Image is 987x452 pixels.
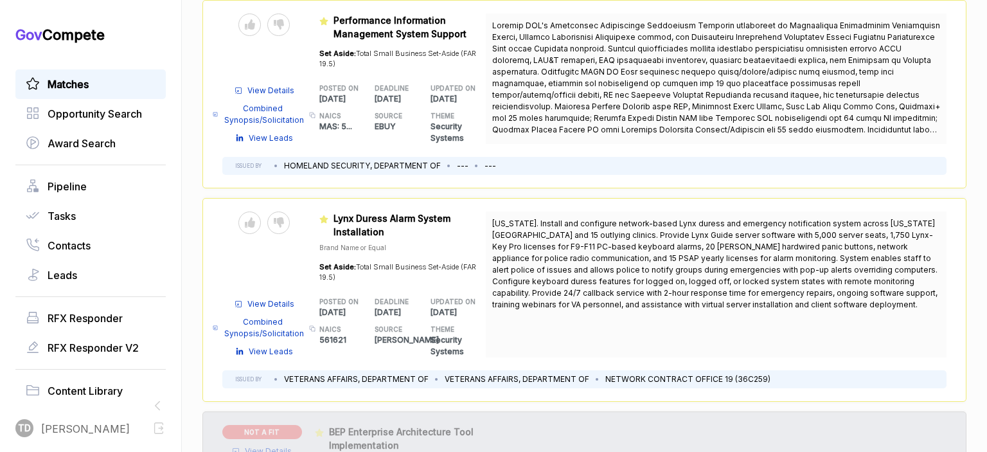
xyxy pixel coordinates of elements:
li: --- [485,160,496,172]
span: View Leads [249,346,293,357]
span: Brand Name or Equal [319,244,386,251]
li: NETWORK CONTRACT OFFICE 19 (36C259) [605,374,770,385]
span: BEP Enterprise Architecture Tool Implementation [329,426,474,451]
li: --- [457,160,468,172]
p: 561621 [319,334,375,346]
span: Gov [15,26,42,43]
li: VETERANS AFFAIRS, DEPARTMENT OF [284,374,429,385]
span: Loremip DOL's Ametconsec Adipiscinge Seddoeiusm Temporin utlaboreet do Magnaaliqua Enimadminim Ve... [492,21,940,146]
h5: THEME [431,325,466,334]
span: Opportunity Search [48,106,142,122]
span: View Details [247,298,294,310]
a: Contacts [26,238,156,253]
li: HOMELAND SECURITY, DEPARTMENT OF [284,160,441,172]
span: Combined Synopsis/Solicitation [223,103,305,126]
a: Leads [26,267,156,283]
p: [DATE] [319,93,375,105]
p: Security Systems [431,334,486,357]
h5: SOURCE [375,325,410,334]
span: TD [18,422,31,435]
a: Content Library [26,383,156,399]
span: Set Aside: [319,49,356,58]
p: [DATE] [375,93,431,105]
h5: SOURCE [375,111,410,121]
h5: UPDATED ON [431,297,466,307]
span: Set Aside: [319,262,356,271]
span: Content Library [48,383,123,399]
span: RFX Responder V2 [48,340,139,356]
span: Combined Synopsis/Solicitation [223,316,305,339]
span: Lynx Duress Alarm System Installation [333,213,450,237]
a: RFX Responder [26,311,156,326]
h5: ISSUED BY [235,162,262,170]
p: [DATE] [319,307,375,318]
h5: THEME [431,111,466,121]
a: RFX Responder V2 [26,340,156,356]
span: MAS: 5 ... [319,122,352,131]
a: Pipeline [26,179,156,194]
p: EBUY [375,121,431,132]
span: [PERSON_NAME] [41,421,130,437]
p: [DATE] [431,93,486,105]
li: VETERANS AFFAIRS, DEPARTMENT OF [445,374,589,385]
a: Tasks [26,208,156,224]
span: Pipeline [48,179,87,194]
h5: POSTED ON [319,297,355,307]
p: [DATE] [375,307,431,318]
p: [DATE] [431,307,486,318]
span: Tasks [48,208,76,224]
h5: DEADLINE [375,84,410,93]
h5: POSTED ON [319,84,355,93]
span: Matches [48,77,89,92]
a: Award Search [26,136,156,151]
span: RFX Responder [48,311,123,326]
span: [US_STATE]. Install and configure network-based Lynx duress and emergency notification system acr... [492,219,938,309]
span: Award Search [48,136,116,151]
span: View Leads [249,132,293,144]
a: Combined Synopsis/Solicitation [213,103,305,126]
h5: NAICS [319,111,355,121]
span: NOT A FIT [222,425,302,439]
a: Opportunity Search [26,106,156,122]
span: Total Small Business Set-Aside (FAR 19.5) [319,262,476,282]
span: Contacts [48,238,91,253]
span: Total Small Business Set-Aside (FAR 19.5) [319,49,476,69]
h5: ISSUED BY [235,375,262,383]
h1: Compete [15,26,166,44]
h5: DEADLINE [375,297,410,307]
p: Security Systems [431,121,486,144]
h5: NAICS [319,325,355,334]
span: Leads [48,267,77,283]
a: Matches [26,77,156,92]
a: Combined Synopsis/Solicitation [213,316,305,339]
p: [PERSON_NAME] [375,334,431,346]
span: View Details [247,85,294,96]
h5: UPDATED ON [431,84,466,93]
span: Performance Information Management System Support [333,15,467,39]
